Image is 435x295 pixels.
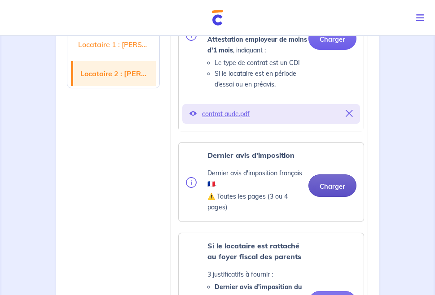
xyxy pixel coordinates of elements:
a: Locataire 2 : [PERSON_NAME] [73,61,156,86]
div: categoryName: tax-assessment, userCategory: cdi [178,142,364,222]
button: Charger [308,27,356,50]
p: 3 justificatifs à fournir : [207,269,308,280]
img: Cautioneo [212,10,223,26]
button: Toggle navigation [409,6,435,30]
li: Si le locataire est en période d’essai ou en préavis. [215,68,308,90]
li: Le type de contrat est un CDI [215,57,308,68]
a: Locataire 1 : [PERSON_NAME] [71,32,156,57]
img: info.svg [186,177,197,188]
button: Charger [308,174,356,197]
strong: Si le locataire est rattaché au foyer fiscal des parents [207,241,301,261]
button: Supprimer [346,108,353,120]
p: Dernier avis d'imposition français 🇫🇷. [207,168,308,189]
p: , indiquant : [207,34,308,56]
p: ⚠️ Toutes les pages (3 ou 4 pages) [207,191,308,213]
strong: Dernier avis d'imposition [207,151,294,160]
p: contrat aude.pdf [202,108,340,120]
button: Voir [189,108,197,120]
